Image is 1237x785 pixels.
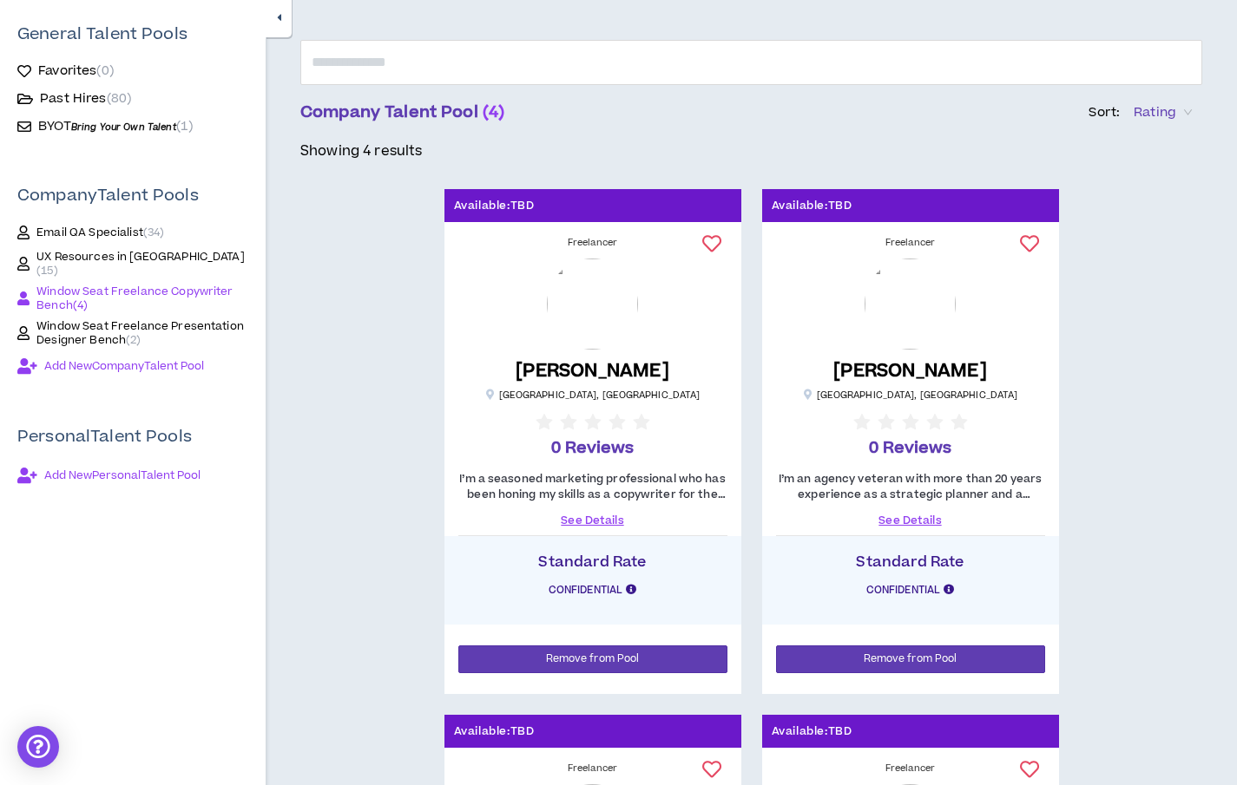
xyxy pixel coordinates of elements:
p: Company Talent Pools [17,184,248,208]
span: BYOT [38,117,176,135]
a: Favorites(0) [17,61,114,82]
a: UX Resources in [GEOGRAPHIC_DATA](15) [17,250,248,278]
p: Confidential [549,583,636,599]
button: 0 Reviews [853,409,968,461]
span: ( 4 ) [73,298,88,313]
span: UX Resources in [GEOGRAPHIC_DATA] [36,250,248,278]
span: Add New Company Talent Pool [44,359,204,373]
p: Available: TBD [772,723,852,740]
button: Add NewCompanyTalent Pool [17,354,204,378]
p: Showing 4 results [300,141,422,161]
span: ( 1 ) [176,117,193,135]
img: rEarV4MAIGYgbPMztvdVz6WRXA3m5iYTBuGtdy8s.png [865,258,956,350]
div: Freelancer [458,236,727,250]
button: 0 Reviews [536,409,650,461]
div: Freelancer [776,236,1045,250]
span: ( 2 ) [126,332,141,348]
span: Bring Your Own Talent [71,121,176,134]
span: ( 15 ) [36,263,58,278]
a: Window Seat Freelance Copywriter Bench(4) [17,285,248,312]
span: star [609,414,626,431]
a: BYOTBring Your Own Talent(1) [17,116,193,137]
span: star [560,414,577,431]
span: ( 80 ) [107,89,132,108]
span: star [536,414,553,431]
a: See Details [776,513,1045,528]
button: Remove from Pool [458,645,727,673]
span: Favorites [38,62,114,80]
div: Freelancer [458,762,727,775]
a: See Details [458,513,727,528]
h5: [PERSON_NAME] [833,360,987,382]
h4: Standard Rate [771,553,1050,571]
span: Rating [1134,100,1192,126]
a: Window Seat Freelance Presentation Designer Bench(2) [17,319,248,347]
span: Past Hires [40,90,131,108]
span: star [926,414,944,431]
p: 0 Reviews [551,436,634,461]
h5: [PERSON_NAME] [516,360,669,382]
img: ffi6nfBLLMuotawIoGFMLXHQaA4tlJ9nHA9vIuRX.png [547,258,638,350]
div: Open Intercom Messenger [17,726,59,768]
p: Available: TBD [772,198,852,214]
span: ( 4 ) [483,101,504,124]
p: [GEOGRAPHIC_DATA] , [GEOGRAPHIC_DATA] [803,389,1018,402]
a: Past Hires(80) [17,88,131,109]
span: Email QA Specialist [36,226,164,239]
p: Available: TBD [454,198,535,214]
p: Confidential [866,583,954,599]
span: Remove from Pool [546,651,640,667]
span: star [878,414,895,431]
div: Freelancer [776,762,1045,775]
p: General Talent Pools [17,23,188,47]
span: Remove from Pool [864,651,957,667]
span: star [902,414,919,431]
p: [GEOGRAPHIC_DATA] , [GEOGRAPHIC_DATA] [485,389,701,402]
span: star [951,414,968,431]
h4: Standard Rate [453,553,733,571]
span: Window Seat Freelance Presentation Designer Bench [36,319,248,347]
p: I’m a seasoned marketing professional who has been honing my skills as a copywriter for the last ... [458,471,727,502]
p: 0 Reviews [869,436,951,461]
span: star [853,414,871,431]
p: Available: TBD [454,723,535,740]
span: star [584,414,602,431]
p: I’m an agency veteran with more than 20 years experience as a strategic planner and a copywriter.... [776,471,1045,502]
p: Sort: [1089,103,1120,122]
button: Remove from Pool [776,645,1045,673]
span: star [633,414,650,431]
span: ( 34 ) [143,225,165,240]
span: Add New Personal Talent Pool [44,468,201,482]
span: Window Seat Freelance Copywriter Bench [36,285,248,312]
span: ( 0 ) [96,62,113,80]
p: Personal Talent Pools [17,425,248,449]
a: Email QA Specialist(34) [17,222,248,243]
button: Add NewPersonalTalent Pool [17,463,201,487]
p: Company Talent Pool [300,101,504,125]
